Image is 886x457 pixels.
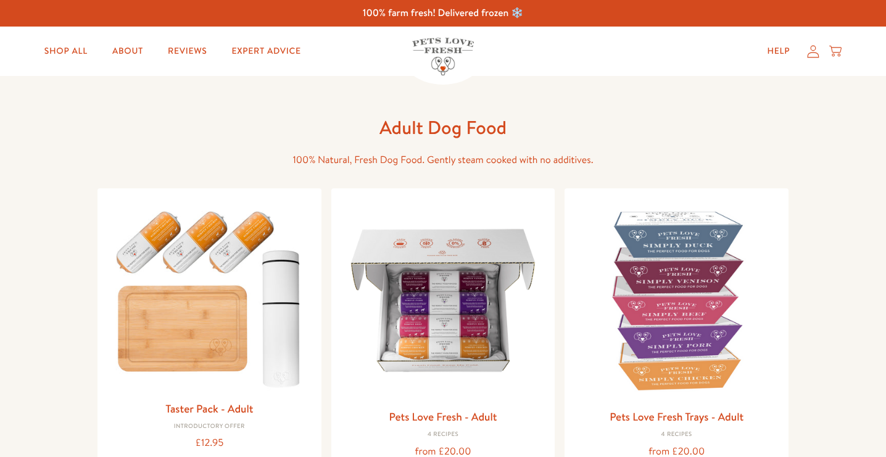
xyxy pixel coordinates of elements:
div: £12.95 [107,435,312,451]
div: Introductory Offer [107,423,312,430]
img: Taster Pack - Adult [107,198,312,394]
a: Pets Love Fresh Trays - Adult [610,409,743,424]
img: Pets Love Fresh - Adult [341,198,545,403]
a: Help [757,39,800,64]
a: About [102,39,153,64]
a: Expert Advice [222,39,311,64]
span: 100% Natural, Fresh Dog Food. Gently steam cooked with no additives. [292,153,593,167]
h1: Adult Dog Food [246,115,640,140]
img: Pets Love Fresh Trays - Adult [574,198,779,403]
div: 4 Recipes [341,431,545,438]
a: Shop All [35,39,97,64]
img: Pets Love Fresh [412,38,474,75]
a: Pets Love Fresh - Adult [389,409,497,424]
a: Reviews [158,39,217,64]
div: 4 Recipes [574,431,779,438]
a: Taster Pack - Adult [165,401,253,416]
